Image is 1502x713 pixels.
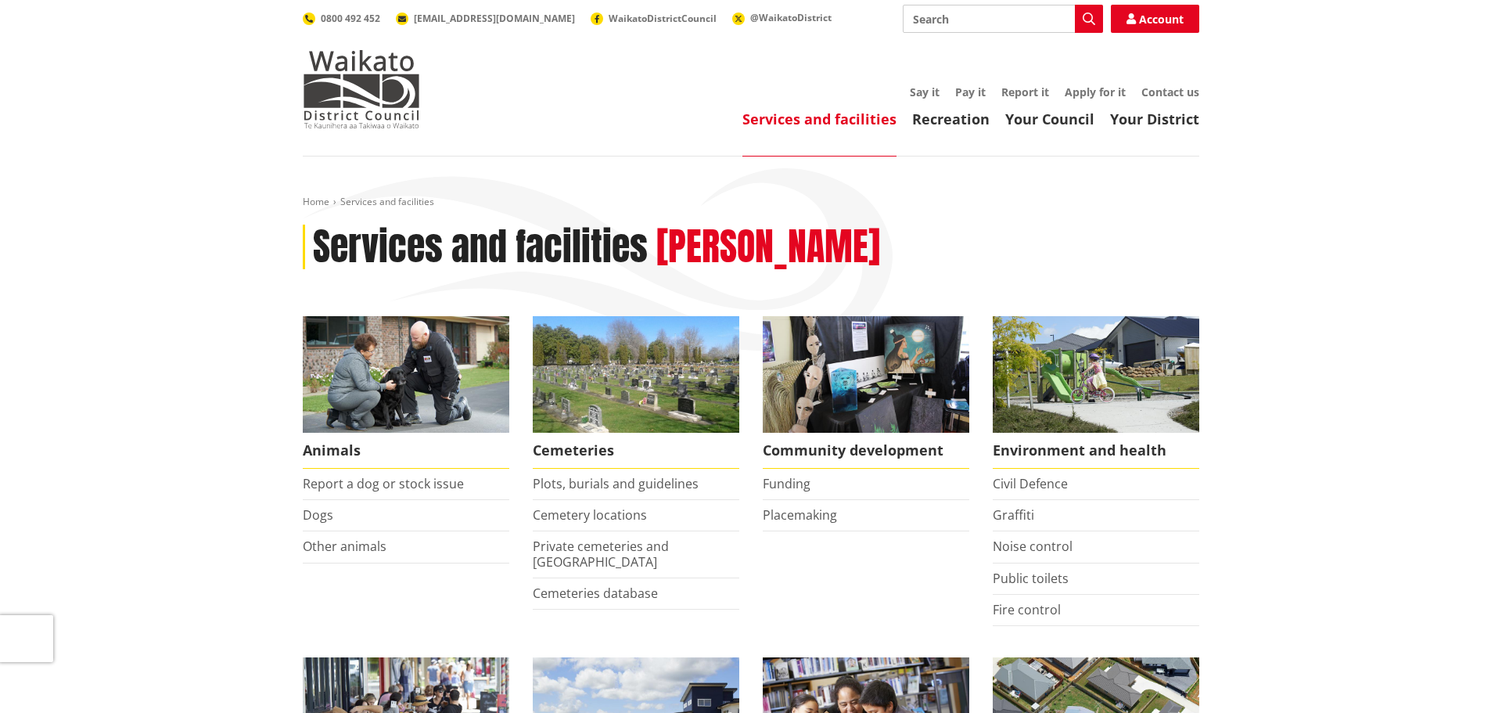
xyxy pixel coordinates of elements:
img: New housing in Pokeno [993,316,1199,433]
span: [EMAIL_ADDRESS][DOMAIN_NAME] [414,12,575,25]
a: Say it [910,85,940,99]
a: Huntly Cemetery Cemeteries [533,316,739,469]
a: Apply for it [1065,85,1126,99]
input: Search input [903,5,1103,33]
a: WaikatoDistrictCouncil [591,12,717,25]
a: Recreation [912,110,990,128]
span: Cemeteries [533,433,739,469]
img: Animal Control [303,316,509,433]
img: Waikato District Council - Te Kaunihera aa Takiwaa o Waikato [303,50,420,128]
a: Matariki Travelling Suitcase Art Exhibition Community development [763,316,969,469]
nav: breadcrumb [303,196,1199,209]
span: 0800 492 452 [321,12,380,25]
a: Report it [1001,85,1049,99]
a: Contact us [1141,85,1199,99]
a: Dogs [303,506,333,524]
a: 0800 492 452 [303,12,380,25]
a: New housing in Pokeno Environment and health [993,316,1199,469]
a: Waikato District Council Animal Control team Animals [303,316,509,469]
a: Fire control [993,601,1061,618]
a: Graffiti [993,506,1034,524]
span: @WaikatoDistrict [750,11,832,24]
a: Your Council [1005,110,1094,128]
a: Private cemeteries and [GEOGRAPHIC_DATA] [533,538,669,570]
span: WaikatoDistrictCouncil [609,12,717,25]
a: Report a dog or stock issue [303,475,464,492]
a: Placemaking [763,506,837,524]
a: Cemeteries database [533,585,658,602]
img: Huntly Cemetery [533,316,739,433]
h2: [PERSON_NAME] [656,225,880,270]
span: Animals [303,433,509,469]
a: Account [1111,5,1199,33]
a: Cemetery locations [533,506,647,524]
h1: Services and facilities [313,225,648,270]
span: Services and facilities [340,195,434,208]
a: Other animals [303,538,386,555]
span: Environment and health [993,433,1199,469]
span: Community development [763,433,969,469]
a: [EMAIL_ADDRESS][DOMAIN_NAME] [396,12,575,25]
a: Home [303,195,329,208]
a: @WaikatoDistrict [732,11,832,24]
a: Plots, burials and guidelines [533,475,699,492]
img: Matariki Travelling Suitcase Art Exhibition [763,316,969,433]
a: Civil Defence [993,475,1068,492]
a: Services and facilities [742,110,897,128]
a: Noise control [993,538,1073,555]
a: Pay it [955,85,986,99]
a: Funding [763,475,810,492]
a: Public toilets [993,570,1069,587]
a: Your District [1110,110,1199,128]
